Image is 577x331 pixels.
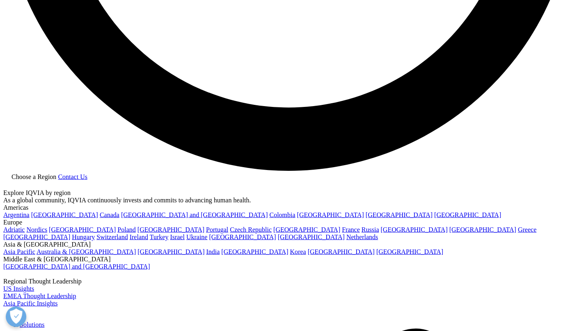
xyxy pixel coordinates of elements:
[269,211,295,218] a: Colombia
[3,278,574,285] div: Regional Thought Leadership
[58,173,87,180] a: Contact Us
[3,211,30,218] a: Argentina
[221,248,288,255] a: [GEOGRAPHIC_DATA]
[137,248,204,255] a: [GEOGRAPHIC_DATA]
[100,211,119,218] a: Canada
[380,226,447,233] a: [GEOGRAPHIC_DATA]
[26,226,47,233] a: Nordics
[206,248,220,255] a: India
[6,306,26,327] button: Öppna preferenser
[307,248,374,255] a: [GEOGRAPHIC_DATA]
[3,197,574,204] div: As a global community, IQVIA continuously invests and commits to advancing human health.
[206,226,228,233] a: Portugal
[186,234,208,240] a: Ukraine
[3,234,70,240] a: [GEOGRAPHIC_DATA]
[273,226,340,233] a: [GEOGRAPHIC_DATA]
[434,211,501,218] a: [GEOGRAPHIC_DATA]
[230,226,272,233] a: Czech Republic
[3,189,574,197] div: Explore IQVIA by region
[49,226,116,233] a: [GEOGRAPHIC_DATA]
[209,234,276,240] a: [GEOGRAPHIC_DATA]
[3,300,57,307] a: Asia Pacific Insights
[297,211,364,218] a: [GEOGRAPHIC_DATA]
[290,248,306,255] a: Korea
[3,285,34,292] a: US Insights
[3,263,150,270] a: [GEOGRAPHIC_DATA] and [GEOGRAPHIC_DATA]
[117,226,135,233] a: Poland
[376,248,443,255] a: [GEOGRAPHIC_DATA]
[342,226,360,233] a: France
[3,219,574,226] div: Europe
[366,211,433,218] a: [GEOGRAPHIC_DATA]
[3,256,574,263] div: Middle East & [GEOGRAPHIC_DATA]
[346,234,378,240] a: Netherlands
[137,226,204,233] a: [GEOGRAPHIC_DATA]
[3,292,76,299] a: EMEA Thought Leadership
[150,234,169,240] a: Turkey
[170,234,185,240] a: Israel
[20,321,44,328] a: Solutions
[37,248,136,255] a: Australia & [GEOGRAPHIC_DATA]
[517,226,536,233] a: Greece
[121,211,268,218] a: [GEOGRAPHIC_DATA] and [GEOGRAPHIC_DATA]
[3,204,574,211] div: Americas
[362,226,379,233] a: Russia
[96,234,128,240] a: Switzerland
[11,173,56,180] span: Choose a Region
[449,226,516,233] a: [GEOGRAPHIC_DATA]
[3,226,25,233] a: Adriatic
[3,248,35,255] a: Asia Pacific
[277,234,344,240] a: [GEOGRAPHIC_DATA]
[3,241,574,248] div: Asia & [GEOGRAPHIC_DATA]
[31,211,98,218] a: [GEOGRAPHIC_DATA]
[130,234,148,240] a: Ireland
[72,234,95,240] a: Hungary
